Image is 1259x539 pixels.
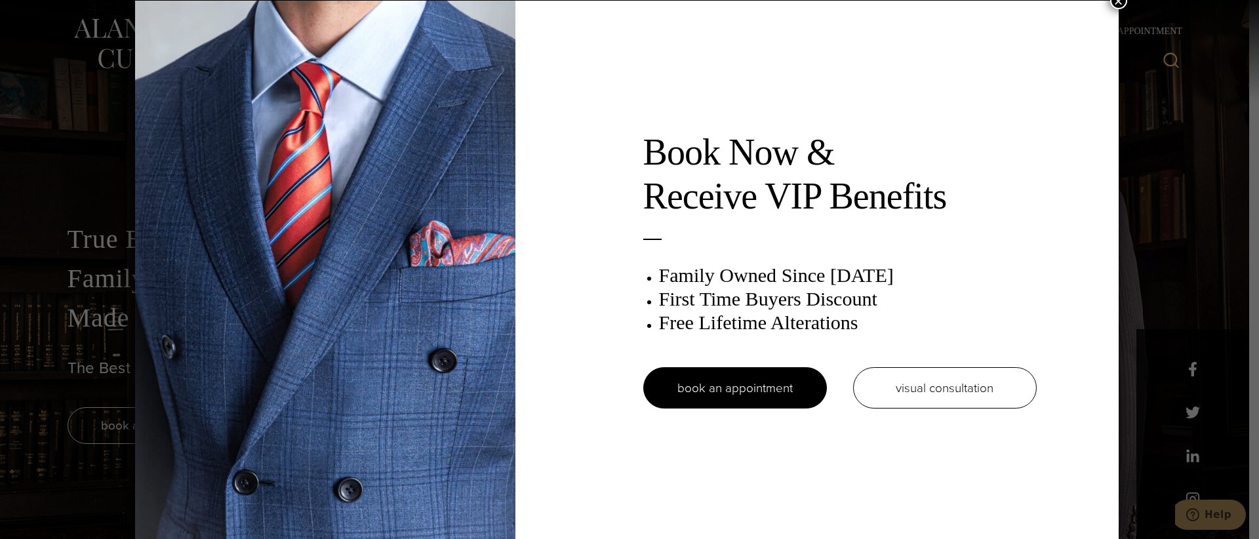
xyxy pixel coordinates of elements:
h3: First Time Buyers Discount [659,287,1037,311]
h3: Family Owned Since [DATE] [659,264,1037,287]
h3: Free Lifetime Alterations [659,311,1037,334]
a: book an appointment [643,367,827,409]
h2: Book Now & Receive VIP Benefits [643,130,1037,218]
span: Help [30,9,56,21]
a: visual consultation [853,367,1037,409]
